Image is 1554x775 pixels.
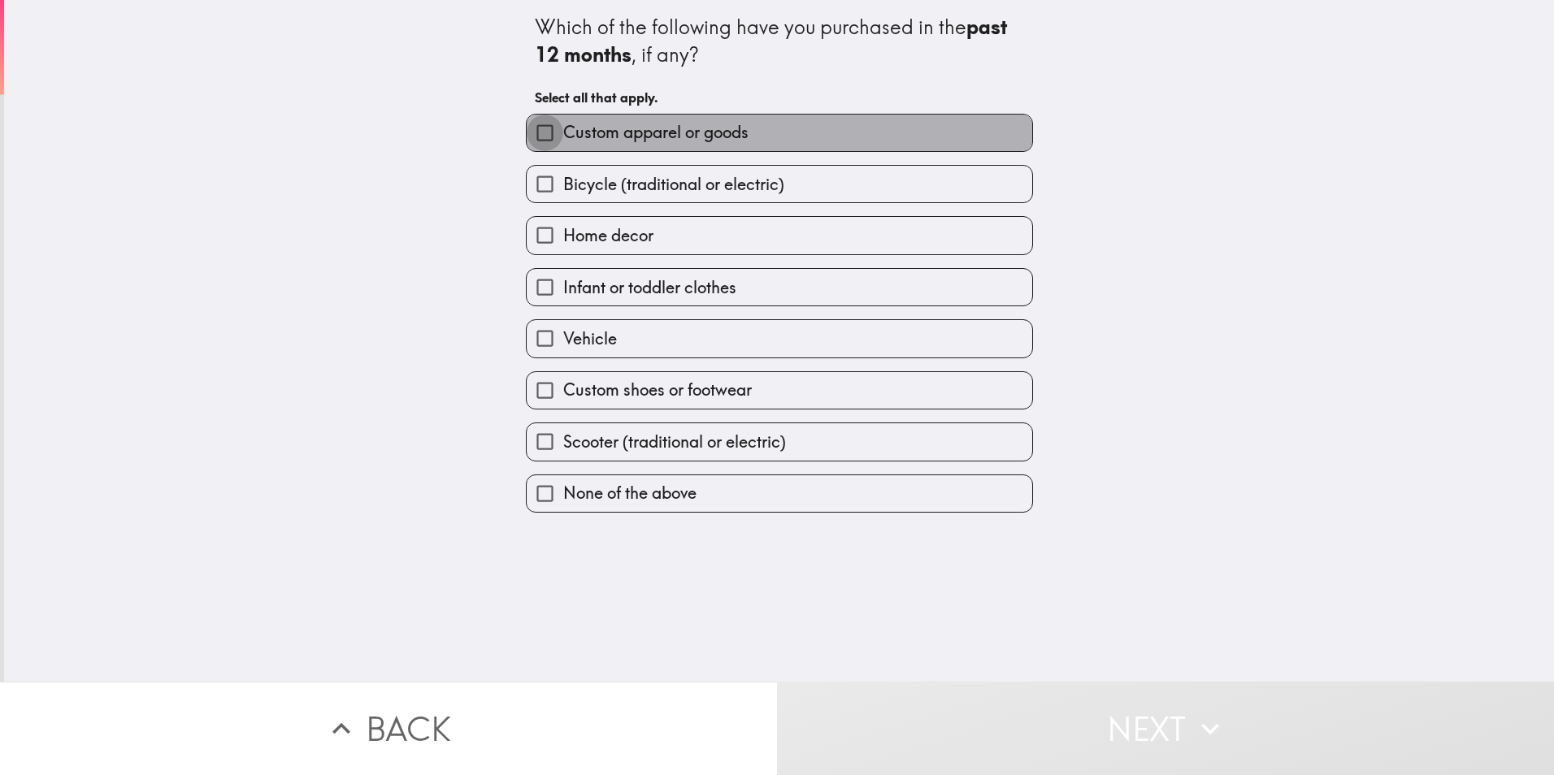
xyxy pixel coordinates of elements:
span: Scooter (traditional or electric) [563,431,786,453]
button: Vehicle [527,320,1032,357]
button: None of the above [527,475,1032,512]
span: Infant or toddler clothes [563,276,736,299]
span: Vehicle [563,327,617,350]
button: Infant or toddler clothes [527,269,1032,305]
h6: Select all that apply. [535,89,1024,106]
button: Custom shoes or footwear [527,372,1032,409]
button: Custom apparel or goods [527,115,1032,151]
button: Scooter (traditional or electric) [527,423,1032,460]
span: Bicycle (traditional or electric) [563,173,784,196]
b: past 12 months [535,15,1012,67]
button: Bicycle (traditional or electric) [527,166,1032,202]
div: Which of the following have you purchased in the , if any? [535,14,1024,68]
span: Custom shoes or footwear [563,379,752,401]
span: Custom apparel or goods [563,121,749,144]
button: Next [777,682,1554,775]
span: None of the above [563,482,697,504]
span: Home decor [563,224,653,247]
button: Home decor [527,217,1032,253]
